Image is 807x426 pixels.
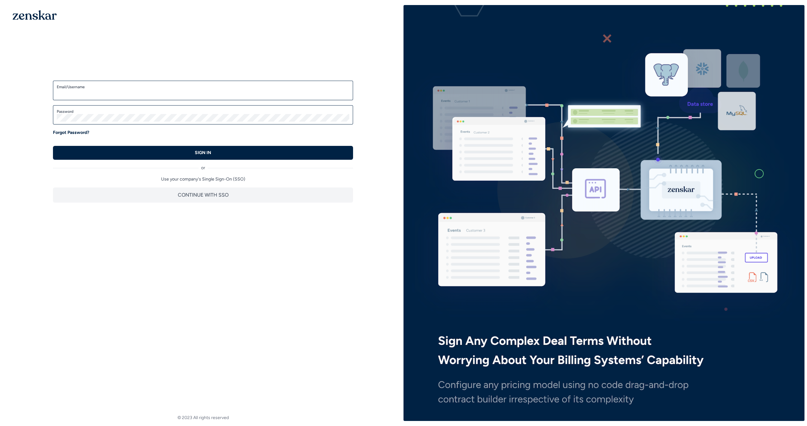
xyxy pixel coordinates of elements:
label: Email/Username [57,84,349,89]
label: Password [57,109,349,114]
p: SIGN IN [195,150,211,156]
p: Use your company's Single Sign-On (SSO) [53,176,353,182]
img: 1OGAJ2xQqyY4LXKgY66KYq0eOWRCkrZdAb3gUhuVAqdWPZE9SRJmCz+oDMSn4zDLXe31Ii730ItAGKgCKgCCgCikA4Av8PJUP... [13,10,57,20]
div: or [53,160,353,171]
footer: © 2023 All rights reserved [3,415,403,421]
a: Forgot Password? [53,130,89,136]
button: SIGN IN [53,146,353,160]
button: CONTINUE WITH SSO [53,187,353,203]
